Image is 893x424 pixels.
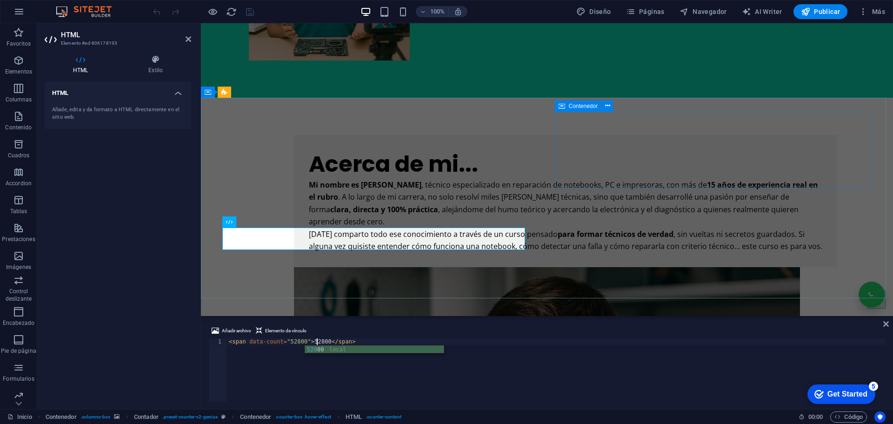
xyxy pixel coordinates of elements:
button: Usercentrics [874,411,886,423]
div: 1 [209,338,227,345]
span: Elemento de vínculo [265,325,307,337]
span: : [815,413,816,420]
div: 5 [69,2,78,11]
span: Más [859,7,885,16]
span: Diseño [576,7,611,16]
button: Navegador [676,4,731,19]
p: Imágenes [6,263,31,271]
span: Publicar [801,7,840,16]
p: Columnas [6,96,32,103]
div: Get Started 5 items remaining, 0% complete [7,5,75,24]
button: Páginas [622,4,668,19]
p: Formularios [3,375,34,383]
div: Get Started [27,10,67,19]
div: Añade, edita y da formato a HTML directamente en el sitio web. [52,106,184,121]
button: Haz clic para salir del modo de previsualización y seguir editando [207,6,218,17]
span: Haz clic para seleccionar y doble clic para editar [240,411,271,423]
span: Haz clic para seleccionar y doble clic para editar [46,411,77,423]
p: Cuadros [8,152,30,159]
p: Favoritos [7,40,31,47]
span: . counter-content [366,411,401,423]
p: Tablas [10,208,27,215]
h2: HTML [61,31,191,39]
nav: breadcrumb [46,411,401,423]
i: Volver a cargar página [226,7,237,17]
button: Código [830,411,867,423]
span: . preset-counter-v2-genius [162,411,218,423]
h6: Tiempo de la sesión [799,411,823,423]
h4: HTML [45,55,120,74]
button: Elemento de vínculo [254,325,308,337]
p: Elementos [5,68,32,75]
p: Encabezado [3,319,34,327]
span: AI Writer [742,7,782,16]
i: Este elemento es un preajuste personalizable [221,414,226,419]
button: Diseño [573,4,615,19]
h4: Estilo [120,55,191,74]
button: 100% [416,6,449,17]
div: Diseño (Ctrl+Alt+Y) [573,4,615,19]
h3: Elemento #ed-806178193 [61,39,173,47]
span: Haz clic para seleccionar y doble clic para editar [346,411,362,423]
button: Publicar [793,4,848,19]
span: Contenedor [569,103,598,109]
span: Añadir archivo [222,325,251,337]
button: AI Writer [738,4,786,19]
p: Prestaciones [2,236,35,243]
button: Añadir archivo [210,325,253,337]
span: Haz clic para seleccionar y doble clic para editar [134,411,159,423]
img: Editor Logo [53,6,123,17]
h6: 100% [430,6,445,17]
a: Haz clic para cancelar la selección y doble clic para abrir páginas [7,411,32,423]
p: Pie de página [1,347,36,355]
button: Más [855,4,889,19]
button: reload [226,6,237,17]
span: Código [834,411,863,423]
p: Accordion [6,180,32,187]
span: . columns-box [80,411,110,423]
i: Al redimensionar, ajustar el nivel de zoom automáticamente para ajustarse al dispositivo elegido. [454,7,462,16]
span: Navegador [680,7,727,16]
span: 00 00 [808,411,823,423]
span: . counter-box .hover-effect [275,411,331,423]
h4: HTML [45,82,191,99]
p: Contenido [5,124,32,131]
i: Este elemento contiene un fondo [114,414,120,419]
span: Páginas [626,7,665,16]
